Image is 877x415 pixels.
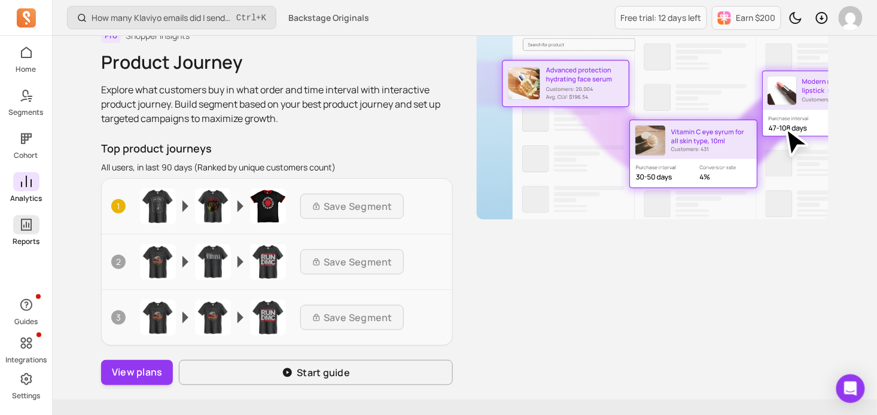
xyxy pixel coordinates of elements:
p: Home [16,65,36,74]
p: Free trial: 12 days left [620,12,702,24]
img: Product image [140,300,176,335]
span: + [236,11,266,24]
img: Product image [195,300,231,335]
p: Explore what customers buy in what order and time interval with interactive product journey. Buil... [101,83,453,126]
kbd: Ctrl [236,12,257,24]
p: Reports [13,237,39,246]
span: 2 [111,255,126,269]
button: Toggle dark mode [784,6,808,30]
button: Save Segment [300,305,404,330]
img: Product image [140,188,176,224]
button: Guides [13,293,39,329]
p: Cohort [14,151,38,160]
div: Open Intercom Messenger [836,374,865,403]
img: avatar [839,6,863,30]
button: Start guide [179,360,453,385]
p: Integrations [5,355,47,365]
p: Earn $200 [736,12,776,24]
p: Segments [9,108,44,117]
p: All users, in last 90 days (Ranked by unique customers count) [101,161,453,173]
button: Earn $200 [712,6,781,30]
button: Save Segment [300,194,404,219]
img: Product image [195,188,231,224]
img: Product image [250,300,286,335]
p: Analytics [10,194,42,203]
p: Start guide [297,365,350,380]
p: Save Segment [324,310,392,325]
img: Product image [250,244,286,280]
button: Save Segment [300,249,404,274]
img: Product image [140,244,176,280]
p: Settings [12,391,40,401]
img: Product image [195,244,231,280]
p: Top product journeys [101,140,453,157]
p: Guides [14,317,38,326]
p: How many Klaviyo emails did I send, and how well did they perform? [92,12,232,24]
span: 3 [111,310,126,325]
span: Backstage Originals [288,12,369,24]
kbd: K [261,13,266,23]
p: Save Segment [324,199,392,213]
img: Product image [250,188,286,224]
p: Save Segment [324,255,392,269]
button: Backstage Originals [281,7,376,29]
button: View plans [101,360,173,385]
button: How many Klaviyo emails did I send, and how well did they perform?Ctrl+K [67,6,276,29]
h1: Product Journey [101,51,453,73]
a: Free trial: 12 days left [615,6,707,29]
span: 1 [111,199,126,213]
